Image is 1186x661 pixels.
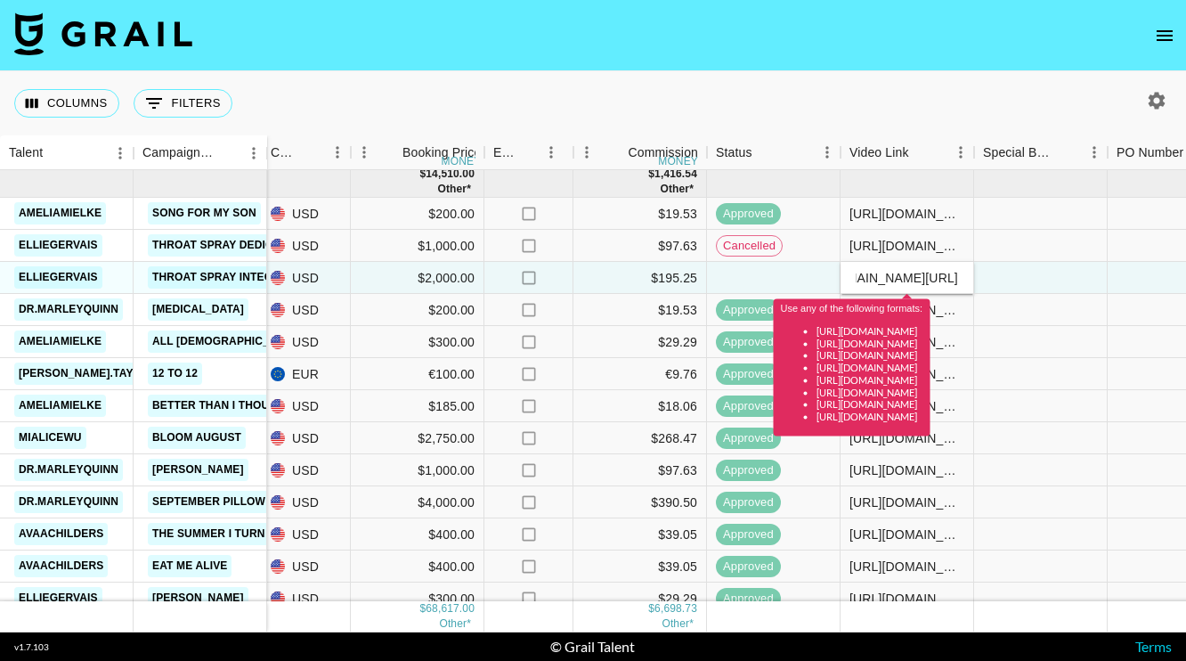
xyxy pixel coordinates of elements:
div: 68,617.00 [426,601,475,616]
div: Booking Price [402,135,481,170]
li: [URL][DOMAIN_NAME] [816,386,923,398]
div: $39.05 [573,518,707,551]
li: [URL][DOMAIN_NAME] [816,362,923,374]
a: mialicewu [14,427,86,449]
a: Throat Spray Dedicated [148,234,306,257]
a: dr.marleyquinn [14,298,123,321]
div: Talent [9,135,43,170]
span: € 9.76 [660,183,694,195]
div: Campaign (Type) [142,135,215,170]
a: All [DEMOGRAPHIC_DATA] [PERSON_NAME] [148,330,400,353]
div: Status [707,135,841,170]
div: Expenses: Remove Commission? [493,135,518,170]
li: [URL][DOMAIN_NAME] [816,373,923,386]
button: Select columns [14,89,119,118]
div: $1,000.00 [351,230,484,262]
div: €9.76 [573,358,707,390]
a: Throat Spray Integrated [148,266,313,289]
a: 12 to 12 [148,363,202,385]
div: USD [262,230,351,262]
div: $ [648,167,654,182]
button: Show filters [134,89,232,118]
div: https://www.instagram.com/stories/dr.marleyquinn/3706442736046739564?igsh=ZzFrdnZwN3FmM2oy [849,461,964,479]
button: Menu [240,140,267,167]
button: Menu [947,139,974,166]
div: $200.00 [351,198,484,230]
div: Video Link [849,135,909,170]
button: Menu [573,139,600,166]
span: approved [716,462,781,479]
a: dr.marleyquinn [14,459,123,481]
div: 6,698.73 [654,601,697,616]
button: Menu [107,140,134,167]
div: https://www.tiktok.com/@ameliamielke/video/7543407992780180749 [849,205,964,223]
li: [URL][DOMAIN_NAME] [816,349,923,362]
a: [PERSON_NAME] [148,459,248,481]
div: https://www.instagram.com/reel/DO3nb1CjoVe/?igsh=NTc4MTIwNjQ2YQ%3D%3D [849,494,964,511]
span: approved [716,494,781,511]
div: $39.05 [573,551,707,583]
span: approved [716,334,781,351]
div: money [442,156,482,167]
div: $ [648,601,654,616]
div: Campaign (Type) [134,135,267,170]
div: $29.29 [573,583,707,615]
div: https://www.tiktok.com/@elliegervais/video/7551447999746985229 [849,237,964,255]
div: USD [262,486,351,518]
div: © Grail Talent [550,638,635,656]
div: Use any of the following formats: [781,303,923,423]
span: € 9.76 [662,617,694,630]
div: $268.47 [573,422,707,454]
button: Sort [215,141,240,166]
div: EUR [262,358,351,390]
div: $19.53 [573,294,707,326]
div: PO Number [1117,135,1183,170]
div: Status [716,135,752,170]
a: Terms [1135,638,1172,655]
li: [URL][DOMAIN_NAME] [816,337,923,349]
button: Menu [1081,139,1108,166]
button: Sort [752,140,777,165]
li: [URL][DOMAIN_NAME] [816,324,923,337]
div: USD [262,198,351,230]
span: approved [716,398,781,415]
a: [PERSON_NAME].taylor07 [14,363,173,385]
button: open drawer [1147,18,1182,53]
span: approved [716,591,781,608]
a: ameliamielke [14,395,106,417]
span: approved [716,206,781,223]
a: avaachilders [14,523,108,545]
div: v 1.7.103 [14,641,49,653]
span: approved [716,559,781,575]
a: elliegervais [14,234,102,257]
li: [URL][DOMAIN_NAME] [816,411,923,423]
div: $400.00 [351,551,484,583]
a: avaachilders [14,555,108,577]
button: Sort [909,140,934,165]
button: Sort [518,140,543,165]
div: $300.00 [351,326,484,358]
div: $390.50 [573,486,707,518]
button: Menu [324,139,351,166]
div: $18.06 [573,390,707,422]
div: USD [262,262,351,294]
div: Special Booking Type [983,135,1056,170]
div: USD [262,422,351,454]
div: $1,000.00 [351,454,484,486]
div: $97.63 [573,230,707,262]
button: Menu [814,139,841,166]
div: https://www.tiktok.com/@elliegervais/video/7537430794042756365 [849,590,964,608]
a: [MEDICAL_DATA] [148,298,248,321]
div: USD [262,551,351,583]
div: $300.00 [351,583,484,615]
div: https://www.tiktok.com/@avaachilders/video/7538888455753944350 [849,526,964,543]
button: Sort [378,140,402,165]
span: cancelled [717,238,782,255]
div: $2,750.00 [351,422,484,454]
a: ameliamielke [14,202,106,224]
button: Menu [538,139,565,166]
div: 14,510.00 [426,167,475,182]
button: Sort [299,140,324,165]
a: elliegervais [14,266,102,289]
span: approved [716,366,781,383]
